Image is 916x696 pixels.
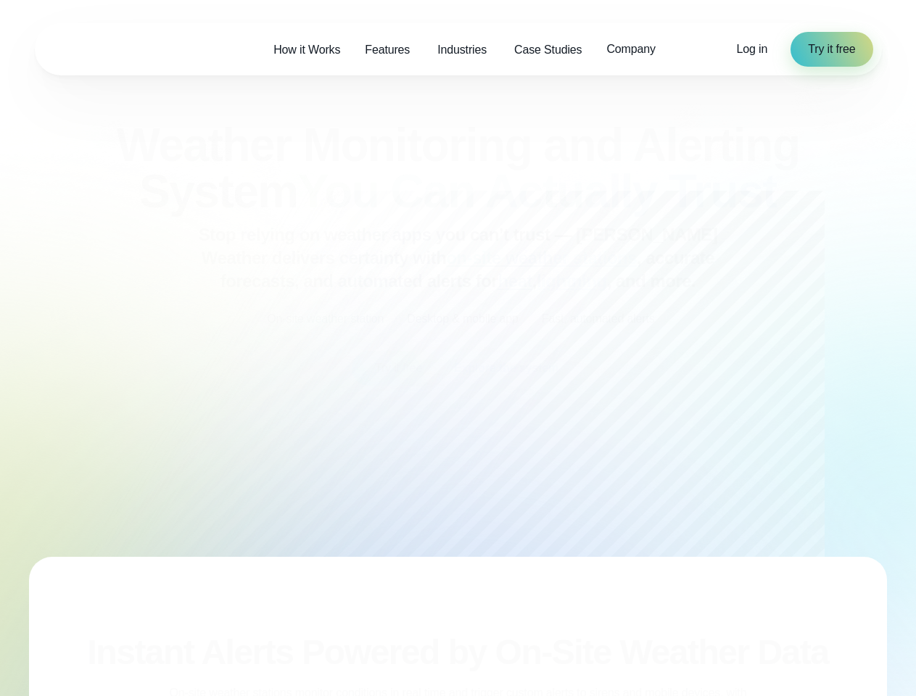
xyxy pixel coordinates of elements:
[737,43,768,55] span: Log in
[737,41,768,58] a: Log in
[808,41,855,58] span: Try it free
[437,41,487,59] span: Industries
[606,41,655,58] span: Company
[273,41,340,59] span: How it Works
[791,32,872,67] a: Try it free
[365,41,410,59] span: Features
[261,35,352,65] a: How it Works
[502,35,594,65] a: Case Studies
[514,41,582,59] span: Case Studies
